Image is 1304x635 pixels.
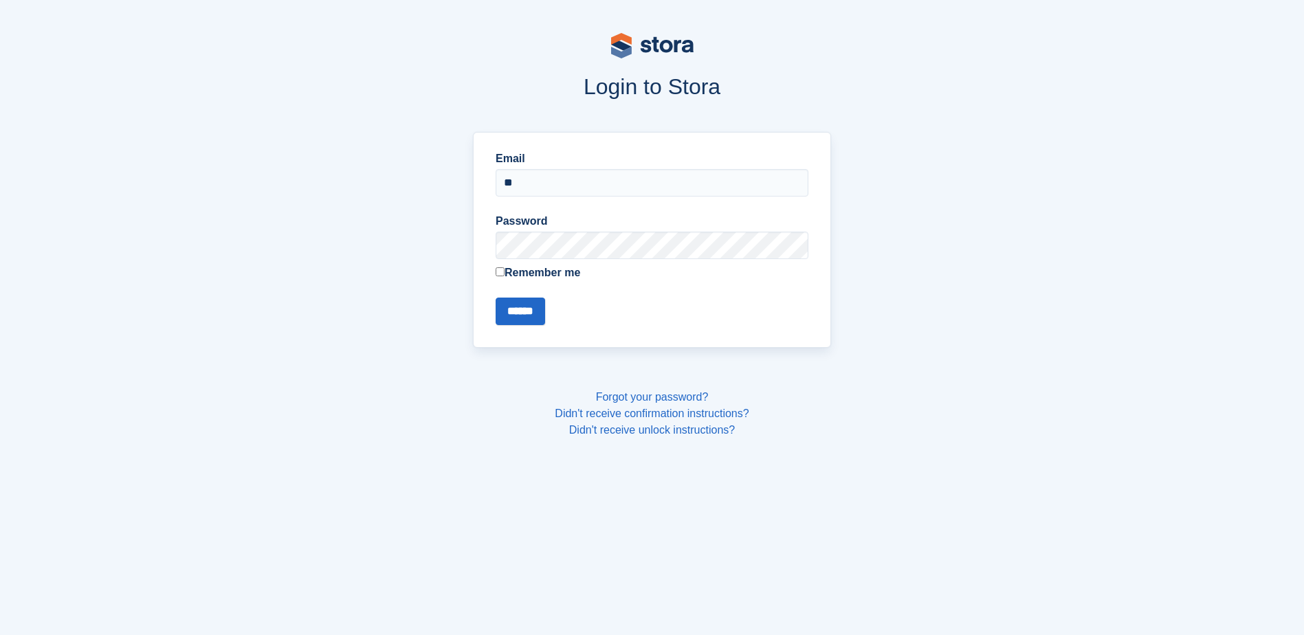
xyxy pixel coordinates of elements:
[596,391,709,403] a: Forgot your password?
[496,151,808,167] label: Email
[611,33,694,58] img: stora-logo-53a41332b3708ae10de48c4981b4e9114cc0af31d8433b30ea865607fb682f29.svg
[555,408,749,419] a: Didn't receive confirmation instructions?
[569,424,735,436] a: Didn't receive unlock instructions?
[496,213,808,230] label: Password
[496,265,808,281] label: Remember me
[496,267,505,276] input: Remember me
[211,74,1094,99] h1: Login to Stora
